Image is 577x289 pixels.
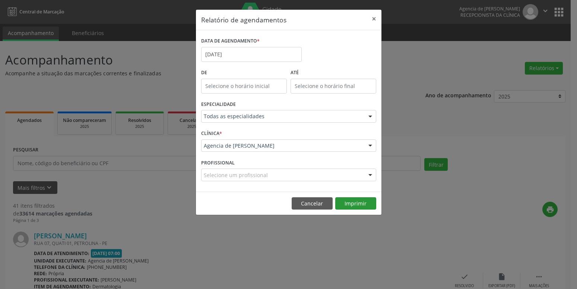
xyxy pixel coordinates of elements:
input: Selecione uma data ou intervalo [201,47,302,62]
label: ESPECIALIDADE [201,99,236,110]
span: Selecione um profissional [204,171,268,179]
input: Selecione o horário final [291,79,376,94]
input: Selecione o horário inicial [201,79,287,94]
label: ATÉ [291,67,376,79]
button: Close [367,10,381,28]
label: De [201,67,287,79]
label: DATA DE AGENDAMENTO [201,35,260,47]
span: Agencia de [PERSON_NAME] [204,142,361,150]
span: Todas as especialidades [204,113,361,120]
button: Imprimir [335,197,376,210]
h5: Relatório de agendamentos [201,15,286,25]
button: Cancelar [292,197,333,210]
label: PROFISSIONAL [201,157,235,169]
label: CLÍNICA [201,128,222,139]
